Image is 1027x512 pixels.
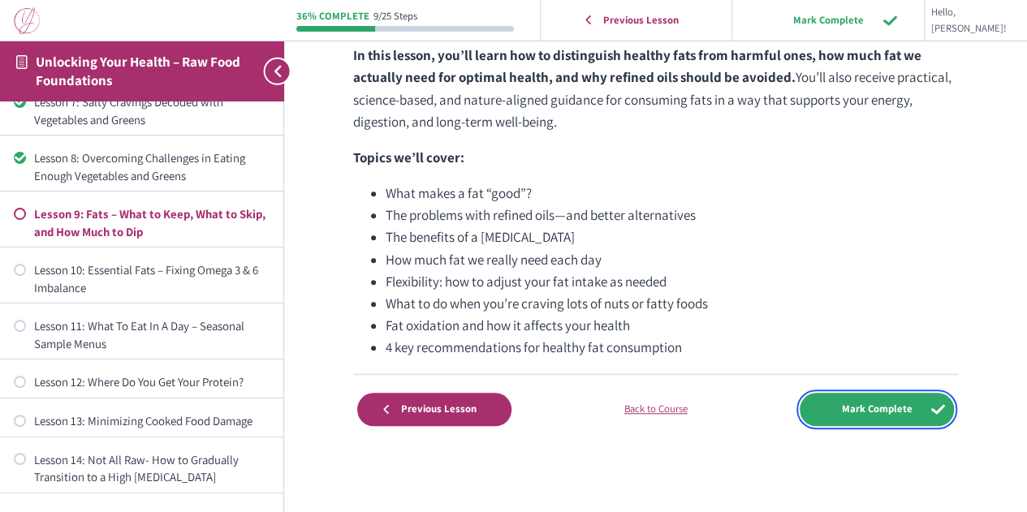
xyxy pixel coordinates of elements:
[14,96,26,108] div: Completed
[34,149,270,184] div: Lesson 8: Overcoming Challenges in Eating Enough Vegetables and Greens
[386,204,958,226] li: The problems with refined oils—and better alternatives
[14,317,270,352] a: Not started Lesson 11: What To Eat In A Day – Seasonal Sample Menus
[579,401,733,417] a: Back to Course
[34,261,270,296] div: Lesson 10: Essential Fats – Fixing Omega 3 & 6 Imbalance
[34,373,270,390] div: Lesson 12: Where Do You Get Your Protein?
[14,152,26,164] div: Completed
[34,205,270,240] div: Lesson 9: Fats – What to Keep, What to Skip, and How Much to Dip
[931,4,1007,37] span: Hello, [PERSON_NAME]!
[14,376,26,388] div: Not started
[296,11,369,22] div: 36% Complete
[36,53,240,89] a: Unlocking Your Health – Raw Food Foundations
[750,3,906,37] input: Mark Complete
[14,412,270,429] a: Not started Lesson 13: Minimizing Cooked Food Damage
[34,412,270,429] div: Lesson 13: Minimizing Cooked Food Damage
[14,205,270,240] a: Not started Lesson 9: Fats – What to Keep, What to Skip, and How Much to Dip
[545,3,727,37] a: Previous Lesson
[357,393,511,426] a: Previous Lesson
[34,317,270,352] div: Lesson 11: What To Eat In A Day – Seasonal Sample Menus
[353,46,921,86] strong: In this lesson, you’ll learn how to distinguish healthy fats from harmful ones, how much fat we a...
[593,14,689,27] span: Previous Lesson
[14,451,270,486] a: Not started Lesson 14: Not All Raw- How to Gradually Transition to a High [MEDICAL_DATA]
[14,415,26,427] div: Not started
[255,41,284,101] button: Toggle sidebar navigation
[386,337,958,359] li: 4 key recommendations for healthy fat consumption
[14,208,26,220] div: Not started
[386,271,958,293] li: Flexibility: how to adjust your fat intake as needed
[386,226,958,248] li: The benefits of a [MEDICAL_DATA]
[14,261,270,296] a: Not started Lesson 10: Essential Fats – Fixing Omega 3 & 6 Imbalance
[14,149,270,184] a: Completed Lesson 8: Overcoming Challenges in Eating Enough Vegetables and Greens
[14,320,26,332] div: Not started
[353,148,464,166] strong: Topics we’ll cover:
[34,93,270,128] div: Lesson 7: Salty Cravings Decoded with Vegetables and Greens
[373,11,417,22] div: 9/25 Steps
[353,45,958,133] p: You’ll also receive practical, science-based, and nature-aligned guidance for consuming fats in a...
[34,451,270,486] div: Lesson 14: Not All Raw- How to Gradually Transition to a High [MEDICAL_DATA]
[14,453,26,465] div: Not started
[391,402,487,415] span: Previous Lesson
[14,373,270,390] a: Not started Lesson 12: Where Do You Get Your Protein?
[386,183,958,204] li: What makes a fat “good”?
[386,249,958,271] li: How much fat we really need each day
[14,264,26,276] div: Not started
[386,315,958,337] li: Fat oxidation and how it affects your health
[14,93,270,128] a: Completed Lesson 7: Salty Cravings Decoded with Vegetables and Greens
[800,393,954,426] input: Mark Complete
[386,293,958,315] li: What to do when you’re craving lots of nuts or fatty foods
